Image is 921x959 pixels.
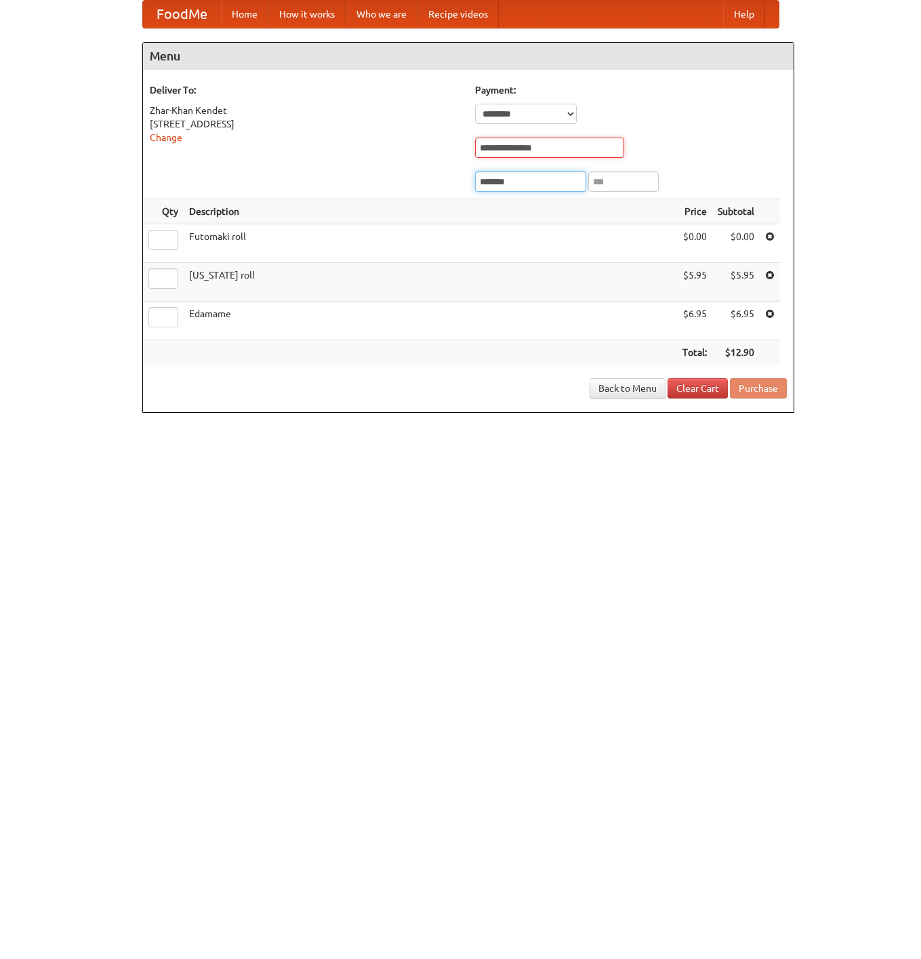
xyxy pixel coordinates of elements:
[184,224,677,263] td: Futomaki roll
[677,263,712,302] td: $5.95
[346,1,417,28] a: Who we are
[143,43,794,70] h4: Menu
[677,340,712,365] th: Total:
[417,1,499,28] a: Recipe videos
[143,199,184,224] th: Qty
[677,302,712,340] td: $6.95
[268,1,346,28] a: How it works
[184,263,677,302] td: [US_STATE] roll
[150,132,182,143] a: Change
[221,1,268,28] a: Home
[677,199,712,224] th: Price
[730,378,787,399] button: Purchase
[712,302,760,340] td: $6.95
[150,83,462,97] h5: Deliver To:
[723,1,765,28] a: Help
[668,378,728,399] a: Clear Cart
[712,199,760,224] th: Subtotal
[143,1,221,28] a: FoodMe
[712,263,760,302] td: $5.95
[677,224,712,263] td: $0.00
[712,224,760,263] td: $0.00
[712,340,760,365] th: $12.90
[150,117,462,131] div: [STREET_ADDRESS]
[475,83,787,97] h5: Payment:
[590,378,666,399] a: Back to Menu
[184,199,677,224] th: Description
[184,302,677,340] td: Edamame
[150,104,462,117] div: Zhar-Khan Kendet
